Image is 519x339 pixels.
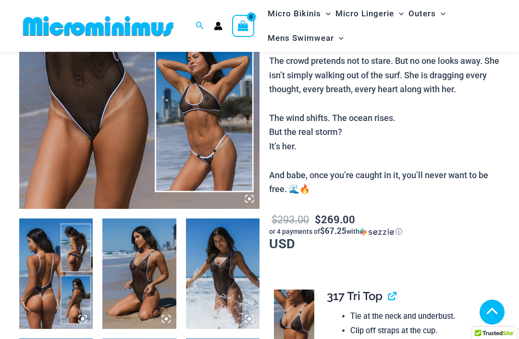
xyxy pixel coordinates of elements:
[359,228,394,236] img: Sezzle
[186,218,259,329] img: Tradewinds Ink and Ivory 807 One Piece
[19,218,93,329] img: Collection Pack b (1)
[268,26,334,50] span: Mens Swimwear
[269,227,500,236] div: or 4 payments of with
[327,289,383,303] span: 317 Tri Top
[394,1,404,26] span: Menu Toggle
[408,1,436,26] span: Outers
[334,26,344,50] span: Menu Toggle
[320,225,346,236] span: $67.25
[268,1,321,26] span: Micro Bikinis
[333,1,406,26] a: Micro LingerieMenu ToggleMenu Toggle
[196,20,204,32] a: Search icon link
[272,212,309,226] bdi: 293.00
[350,309,492,324] li: Tie at the neck and underbust.
[350,324,492,338] li: Clip off straps at the cup.
[102,218,176,329] img: Tradewinds Ink and Ivory 807 One Piece
[265,26,346,50] a: Mens SwimwearMenu ToggleMenu Toggle
[269,227,500,236] div: or 4 payments of$67.25withSezzle Click to learn more about Sezzle
[214,22,222,30] a: Account icon link
[335,1,394,26] span: Micro Lingerie
[272,212,277,226] span: $
[232,15,254,37] a: View Shopping Cart, empty
[315,212,355,226] bdi: 269.00
[436,1,445,26] span: Menu Toggle
[265,1,333,26] a: Micro BikinisMenu ToggleMenu Toggle
[321,1,331,26] span: Menu Toggle
[315,212,321,226] span: $
[406,1,448,26] a: OutersMenu ToggleMenu Toggle
[19,15,177,37] img: MM SHOP LOGO FLAT
[269,211,500,250] p: USD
